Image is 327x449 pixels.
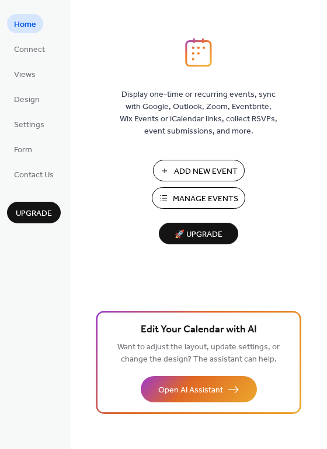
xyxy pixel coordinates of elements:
[7,89,47,108] a: Design
[7,64,43,83] a: Views
[14,69,36,81] span: Views
[141,376,257,402] button: Open AI Assistant
[173,193,238,205] span: Manage Events
[166,227,231,243] span: 🚀 Upgrade
[152,187,245,209] button: Manage Events
[7,164,61,184] a: Contact Us
[14,119,44,131] span: Settings
[117,339,280,367] span: Want to adjust the layout, update settings, or change the design? The assistant can help.
[14,144,32,156] span: Form
[174,166,238,178] span: Add New Event
[14,169,54,181] span: Contact Us
[7,114,51,134] a: Settings
[120,89,277,138] span: Display one-time or recurring events, sync with Google, Outlook, Zoom, Eventbrite, Wix Events or ...
[7,39,52,58] a: Connect
[158,384,223,397] span: Open AI Assistant
[141,322,257,338] span: Edit Your Calendar with AI
[153,160,245,181] button: Add New Event
[14,44,45,56] span: Connect
[7,202,61,223] button: Upgrade
[185,38,212,67] img: logo_icon.svg
[159,223,238,244] button: 🚀 Upgrade
[14,19,36,31] span: Home
[7,139,39,159] a: Form
[14,94,40,106] span: Design
[16,208,52,220] span: Upgrade
[7,14,43,33] a: Home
